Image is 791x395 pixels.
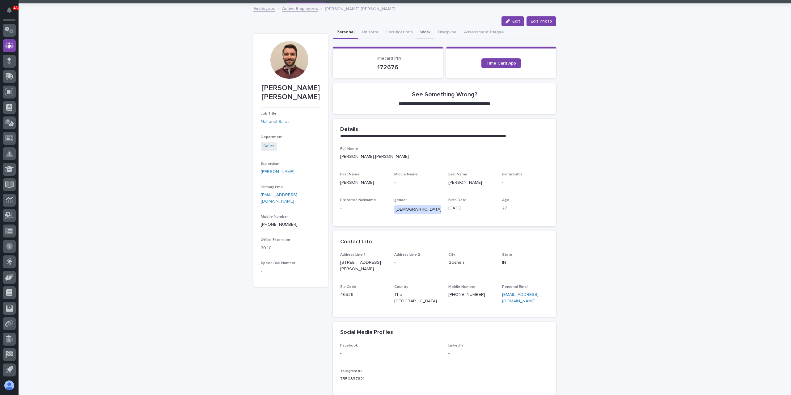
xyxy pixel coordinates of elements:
[340,126,358,133] h2: Details
[448,179,495,186] p: [PERSON_NAME]
[448,285,476,289] span: Mobile Number
[531,18,552,24] span: Edit Photo
[261,162,280,166] span: Supervisor
[261,245,320,251] p: 2040
[448,259,495,266] p: Goshen
[261,135,283,139] span: Department
[481,58,521,68] a: Time Card App
[448,198,467,202] span: Birth Date
[3,379,16,392] button: users-avatar
[502,179,549,186] p: -
[261,261,295,265] span: Speed Dial Number
[394,198,407,202] span: gender
[340,344,358,347] span: Facebook
[502,205,549,212] p: 27
[394,259,441,266] p: -
[394,205,443,214] div: [DEMOGRAPHIC_DATA]
[282,5,318,12] a: Active Employees
[448,292,485,297] a: [PHONE_NUMBER]
[374,56,401,61] span: Timecard PIN
[340,350,441,357] p: -
[340,239,372,246] h2: Contact Info
[502,259,549,266] p: IN
[261,268,320,275] p: -
[340,253,365,257] span: Address Line 1
[502,253,512,257] span: State
[261,222,298,227] a: [PHONE_NUMBER]
[261,185,285,189] span: Primary Email
[340,153,549,160] p: [PERSON_NAME] [PERSON_NAME]
[358,26,382,39] button: Uniform
[448,205,495,212] p: [DATE]
[394,285,408,289] span: Country
[3,4,16,17] button: Notifications
[448,344,463,347] span: LinkedIn
[340,198,376,202] span: Preferred Nickname
[502,173,522,176] span: nameSuffix
[486,61,516,65] span: Time Card App
[261,112,277,116] span: Job Title
[394,292,441,305] p: The [GEOGRAPHIC_DATA]
[340,329,393,336] h2: Social Media Profiles
[394,253,420,257] span: Address Line 2
[333,26,358,39] button: Personal
[502,198,509,202] span: Age
[340,285,356,289] span: Zip Code
[448,173,467,176] span: Last Name
[417,26,434,39] button: Work
[261,238,290,242] span: Office Extension
[261,193,297,204] a: [EMAIL_ADDRESS][DOMAIN_NAME]
[501,16,524,26] button: Edit
[261,84,320,102] p: [PERSON_NAME] [PERSON_NAME]
[340,64,436,71] p: 172676
[412,91,477,98] h2: See Something Wrong?
[434,26,460,39] button: Discipline
[340,205,387,212] p: -
[261,169,294,175] a: [PERSON_NAME]
[261,119,290,125] a: National Sales
[502,292,539,303] a: [EMAIL_ADDRESS][DOMAIN_NAME]
[382,26,417,39] button: Certifications
[8,7,16,17] div: Notifications43
[340,369,362,373] span: Telegram ID
[340,179,387,186] p: [PERSON_NAME]
[253,5,275,12] a: Employees
[340,147,358,151] span: Full Name
[512,19,520,23] span: Edit
[527,16,556,26] button: Edit Photo
[448,350,549,357] p: -
[340,259,387,272] p: [STREET_ADDRESS][PERSON_NAME]
[394,179,441,186] p: -
[340,376,441,382] p: 7550337821
[340,173,360,176] span: First Name
[448,253,455,257] span: City
[394,173,418,176] span: Middle Name
[460,26,508,39] button: Assessment Plaque
[325,5,395,12] p: [PERSON_NAME] [PERSON_NAME]
[502,285,528,289] span: Personal Email
[14,6,18,10] p: 43
[261,215,288,219] span: Mobile Number
[340,292,387,298] p: 46526
[263,143,274,149] a: Sales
